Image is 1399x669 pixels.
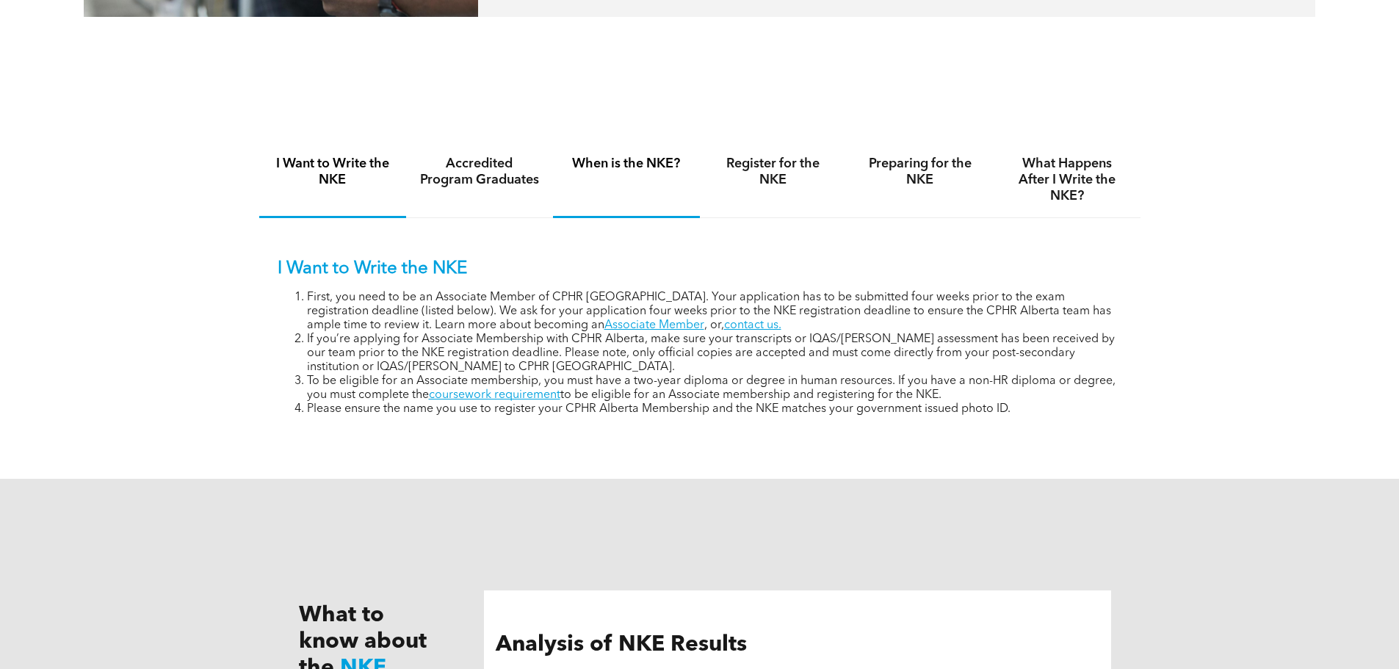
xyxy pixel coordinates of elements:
[419,156,540,188] h4: Accredited Program Graduates
[307,375,1122,402] li: To be eligible for an Associate membership, you must have a two-year diploma or degree in human r...
[604,319,704,331] a: Associate Member
[566,156,687,172] h4: When is the NKE?
[272,156,393,188] h4: I Want to Write the NKE
[307,333,1122,375] li: If you’re applying for Associate Membership with CPHR Alberta, make sure your transcripts or IQAS...
[496,634,747,656] span: Analysis of NKE Results
[860,156,980,188] h4: Preparing for the NKE
[278,258,1122,280] p: I Want to Write the NKE
[429,389,560,401] a: coursework requirement
[307,291,1122,333] li: First, you need to be an Associate Member of CPHR [GEOGRAPHIC_DATA]. Your application has to be s...
[1007,156,1127,204] h4: What Happens After I Write the NKE?
[713,156,834,188] h4: Register for the NKE
[307,402,1122,416] li: Please ensure the name you use to register your CPHR Alberta Membership and the NKE matches your ...
[724,319,781,331] a: contact us.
